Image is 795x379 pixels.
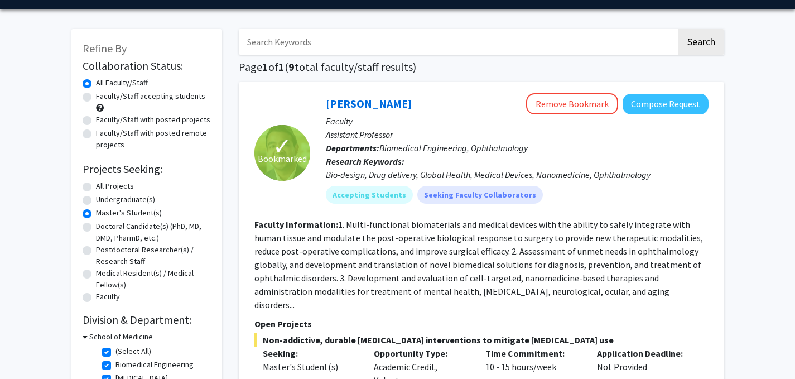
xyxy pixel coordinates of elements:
p: Assistant Professor [326,128,709,141]
label: (Select All) [115,346,151,357]
p: Seeking: [263,347,358,360]
label: All Projects [96,180,134,192]
label: Master's Student(s) [96,207,162,219]
button: Remove Bookmark [526,93,618,114]
mat-chip: Seeking Faculty Collaborators [417,186,543,204]
p: Faculty [326,114,709,128]
label: All Faculty/Staff [96,77,148,89]
iframe: Chat [8,329,47,371]
b: Faculty Information: [254,219,338,230]
h1: Page of ( total faculty/staff results) [239,60,724,74]
span: Bookmarked [258,152,307,165]
label: Faculty/Staff with posted remote projects [96,127,211,151]
p: Open Projects [254,317,709,330]
span: ✓ [273,141,292,152]
label: Biomedical Engineering [115,359,194,371]
h2: Division & Department: [83,313,211,327]
label: Faculty/Staff accepting students [96,90,205,102]
input: Search Keywords [239,29,677,55]
label: Undergraduate(s) [96,194,155,205]
div: Bio-design, Drug delivery, Global Health, Medical Devices, Nanomedicine, Ophthalmology [326,168,709,181]
h2: Collaboration Status: [83,59,211,73]
label: Faculty/Staff with posted projects [96,114,210,126]
label: Faculty [96,291,120,303]
a: [PERSON_NAME] [326,97,412,111]
b: Research Keywords: [326,156,404,167]
mat-chip: Accepting Students [326,186,413,204]
span: 1 [278,60,285,74]
p: Time Commitment: [485,347,580,360]
h2: Projects Seeking: [83,162,211,176]
span: Biomedical Engineering, Ophthalmology [379,142,528,153]
label: Doctoral Candidate(s) (PhD, MD, DMD, PharmD, etc.) [96,220,211,244]
span: Refine By [83,41,127,55]
p: Application Deadline: [597,347,692,360]
div: Master's Student(s) [263,360,358,373]
p: Opportunity Type: [374,347,469,360]
span: Non-addictive, durable [MEDICAL_DATA] interventions to mitigate [MEDICAL_DATA] use [254,333,709,347]
button: Search [678,29,724,55]
label: Postdoctoral Researcher(s) / Research Staff [96,244,211,267]
b: Departments: [326,142,379,153]
button: Compose Request to Kunal Parikh [623,94,709,114]
h3: School of Medicine [89,331,153,343]
span: 9 [288,60,295,74]
fg-read-more: 1. Multi-functional biomaterials and medical devices with the ability to safely integrate with hu... [254,219,703,310]
label: Medical Resident(s) / Medical Fellow(s) [96,267,211,291]
span: 1 [262,60,268,74]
